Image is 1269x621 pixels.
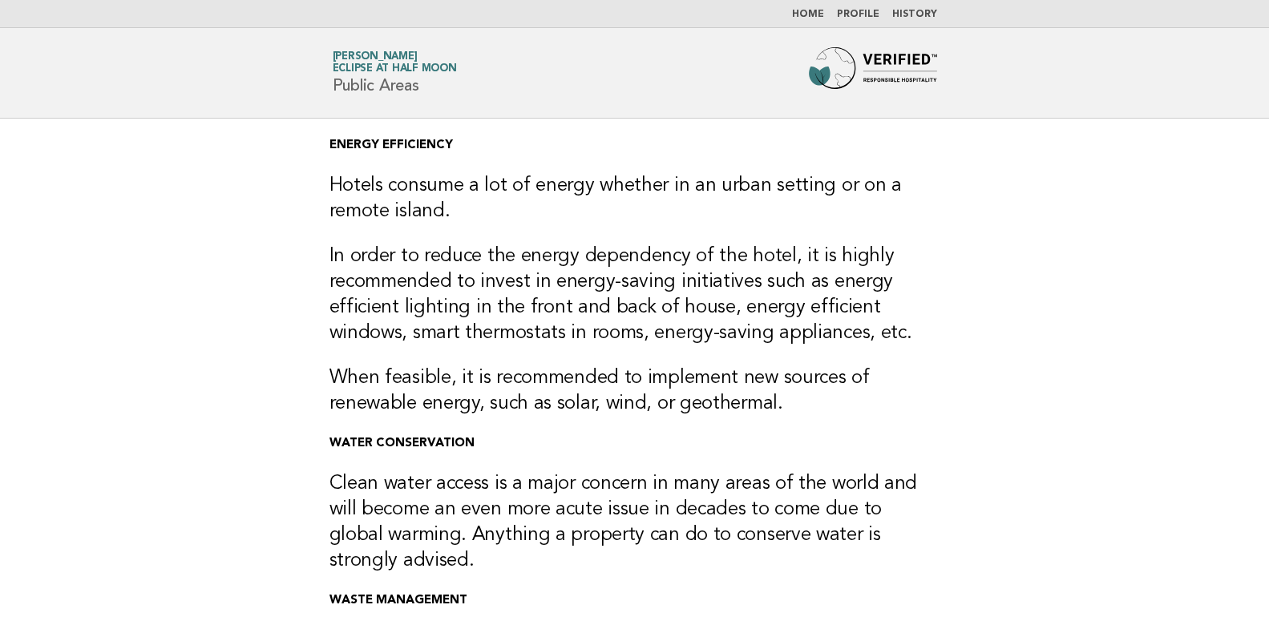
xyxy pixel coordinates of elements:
a: Home [792,10,824,19]
strong: ENERGY EFFICIENCY [329,139,453,151]
strong: WATER CONSERVATION [329,438,475,450]
strong: WASTE MANAGEMENT [329,595,467,607]
span: Eclipse at Half Moon [333,64,457,75]
h3: Hotels consume a lot of energy whether in an urban setting or on a remote island. [329,173,940,224]
a: History [892,10,937,19]
a: [PERSON_NAME]Eclipse at Half Moon [333,51,457,74]
h1: Public Areas [333,52,457,94]
h3: In order to reduce the energy dependency of the hotel, it is highly recommended to invest in ener... [329,244,940,346]
h3: Clean water access is a major concern in many areas of the world and will become an even more acu... [329,471,940,574]
img: Forbes Travel Guide [809,47,937,99]
h3: When feasible, it is recommended to implement new sources of renewable energy, such as solar, win... [329,365,940,417]
a: Profile [837,10,879,19]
